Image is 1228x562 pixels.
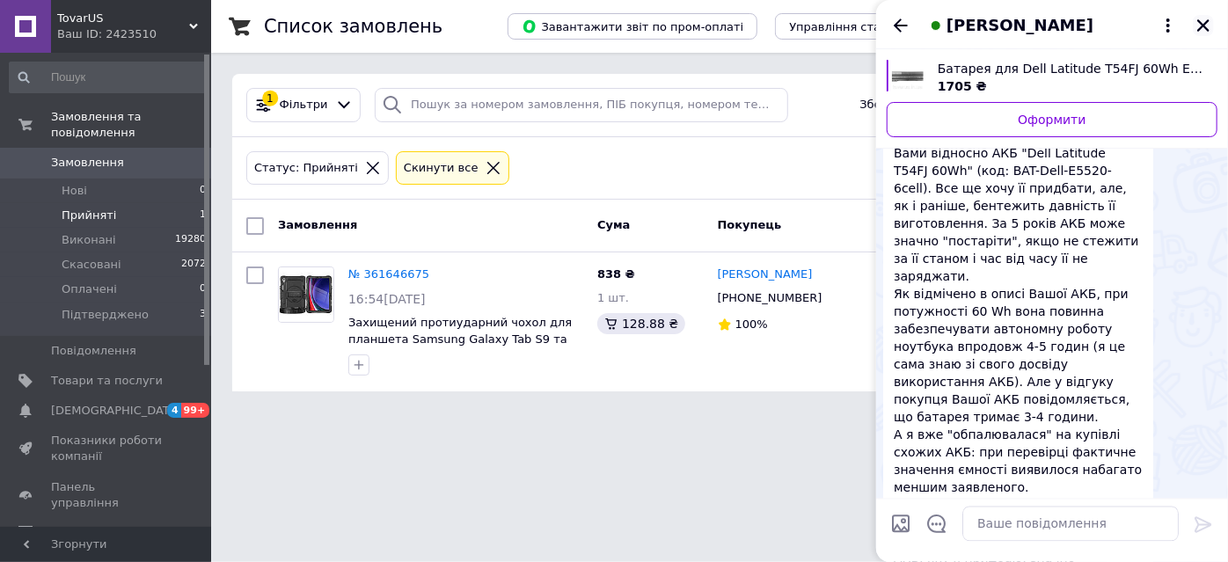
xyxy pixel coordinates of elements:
span: 99+ [181,403,210,418]
div: 1 [262,91,278,106]
span: Батарея для Dell Latitude T54FJ 60Wh E5420 E5520 E6420 E6430 E6540 Inspiron 7720 7420 [938,60,1203,77]
span: Завантажити звіт по пром-оплаті [522,18,743,34]
span: Управління статусами [789,20,924,33]
span: 100% [735,317,768,331]
span: Оплачені [62,281,117,297]
span: Замовлення та повідомлення [51,109,211,141]
span: Панель управління [51,479,163,511]
span: Прийняті [62,208,116,223]
span: Повідомлення [51,343,136,359]
button: Завантажити звіт по пром-оплаті [508,13,757,40]
button: Закрити [1193,15,1214,36]
span: 1 шт. [597,291,629,304]
a: Захищений протиударний чохол для планшета Samsung Galaxy Tab S9 та S9 FE Х710/X716/X510/X516 11" [348,316,572,361]
span: Замовлення [278,218,357,231]
button: Назад [890,15,911,36]
a: Оформити [887,102,1217,137]
span: 19280 [175,232,206,248]
span: Покупець [718,218,782,231]
span: Підтверджено [62,307,149,323]
img: 4336765698_w700_h500_batareya-dlya-dell.jpg [892,60,924,91]
button: [PERSON_NAME] [925,14,1179,37]
span: Виконані [62,232,116,248]
input: Пошук за номером замовлення, ПІБ покупця, номером телефону, Email, номером накладної [375,88,787,122]
span: 0 [200,183,206,199]
span: Нові [62,183,87,199]
span: 0 [200,281,206,297]
span: Показники роботи компанії [51,433,163,464]
span: [PERSON_NAME] [947,14,1093,37]
a: № 361646675 [348,267,429,281]
span: Замовлення [51,155,124,171]
span: 3 [200,307,206,323]
span: Скасовані [62,257,121,273]
span: 16:54[DATE] [348,292,426,306]
div: Ваш ID: 2423510 [57,26,211,42]
span: 4 [167,403,181,418]
span: 2072 [181,257,206,273]
input: Пошук [9,62,208,93]
a: Фото товару [278,266,334,323]
span: Відгуки [51,525,97,541]
h1: Список замовлень [264,16,442,37]
div: Статус: Прийняті [251,159,362,178]
a: Переглянути товар [887,60,1217,95]
span: 1705 ₴ [938,79,987,93]
button: Управління статусами [775,13,938,40]
span: Фільтри [280,97,328,113]
span: 838 ₴ [597,267,635,281]
span: [DEMOGRAPHIC_DATA] [51,403,181,419]
span: TovarUS [57,11,189,26]
a: [PERSON_NAME] [718,266,813,283]
span: Збережені фільтри: [859,97,979,113]
span: 1 [200,208,206,223]
button: Відкрити шаблони відповідей [925,512,948,535]
img: Фото товару [279,267,333,322]
span: Товари та послуги [51,373,163,389]
span: Cума [597,218,630,231]
div: [PHONE_NUMBER] [714,287,826,310]
div: Cкинути все [400,159,482,178]
div: 128.88 ₴ [597,313,685,334]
